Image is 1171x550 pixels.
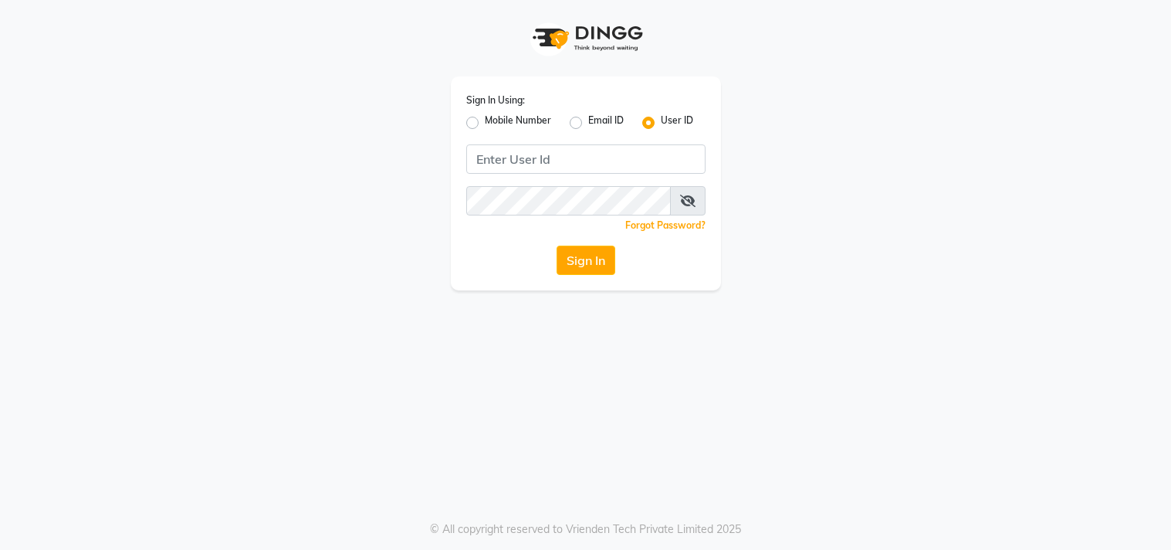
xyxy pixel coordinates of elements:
[557,246,615,275] button: Sign In
[661,114,693,132] label: User ID
[625,219,706,231] a: Forgot Password?
[524,15,648,61] img: logo1.svg
[588,114,624,132] label: Email ID
[466,93,525,107] label: Sign In Using:
[466,186,671,216] input: Username
[466,144,706,174] input: Username
[485,114,551,132] label: Mobile Number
